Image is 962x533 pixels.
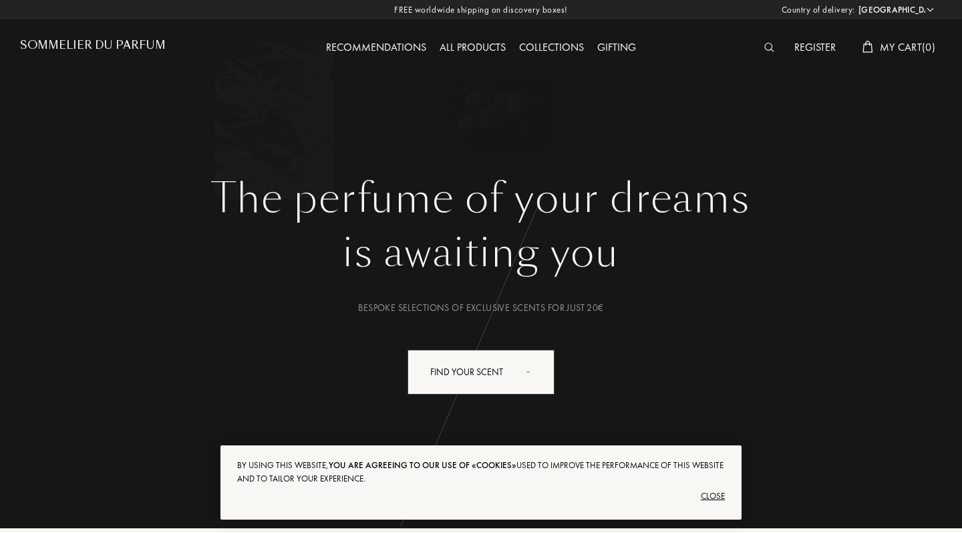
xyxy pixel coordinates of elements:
[319,40,433,54] a: Recommendations
[408,350,554,395] div: Find your scent
[30,223,932,283] div: is awaiting you
[512,40,591,54] a: Collections
[20,39,166,51] h1: Sommelier du Parfum
[30,301,932,315] div: Bespoke selections of exclusive scents for just 20€
[880,40,935,54] span: My Cart ( 0 )
[591,39,643,57] div: Gifting
[30,175,932,223] h1: The perfume of your dreams
[522,358,548,385] div: animation
[862,41,873,53] img: cart_white.svg
[782,3,855,17] span: Country of delivery:
[788,39,842,57] div: Register
[764,43,774,52] img: search_icn_white.svg
[397,350,565,395] a: Find your scentanimation
[237,486,725,507] div: Close
[788,40,842,54] a: Register
[319,39,433,57] div: Recommendations
[237,459,725,486] div: By using this website, used to improve the performance of this website and to tailor your experie...
[329,459,516,471] span: you are agreeing to our use of «cookies»
[433,39,512,57] div: All products
[512,39,591,57] div: Collections
[591,40,643,54] a: Gifting
[20,39,166,57] a: Sommelier du Parfum
[433,40,512,54] a: All products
